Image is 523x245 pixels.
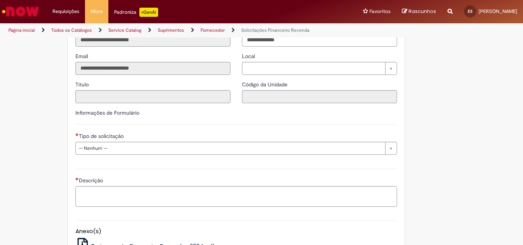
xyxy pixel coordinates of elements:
[1,4,40,19] img: ServiceNow
[52,8,79,15] span: Requisições
[75,109,139,116] label: Informações de Formulário
[75,53,90,60] span: Somente leitura - Email
[79,177,105,184] span: Descrição
[6,23,343,37] ul: Trilhas de página
[75,52,90,60] label: Somente leitura - Email
[468,9,472,14] span: ES
[75,228,397,235] h5: Anexo(s)
[242,90,397,103] input: Código da Unidade
[242,53,257,60] span: Local
[75,90,230,103] input: Título
[91,8,103,15] span: More
[75,186,397,207] textarea: Descrição
[242,34,397,47] input: Telefone de Contato
[75,177,79,180] span: Necessários
[8,27,35,33] a: Página inicial
[51,27,92,33] a: Todos os Catálogos
[201,27,225,33] a: Fornecedor
[242,81,289,88] label: Somente leitura - Código da Unidade
[241,27,309,33] a: Solicitações Financeiro Revenda
[75,133,79,136] span: Necessários
[75,34,230,47] input: ID
[242,62,397,75] a: Limpar campo Local
[479,8,517,15] span: [PERSON_NAME]
[409,8,436,15] span: Rascunhos
[369,8,391,15] span: Favoritos
[139,8,158,17] p: +GenAi
[108,27,141,33] a: Service Catalog
[75,81,90,88] label: Somente leitura - Título
[75,62,230,75] input: Email
[402,8,436,15] a: Rascunhos
[79,142,381,154] span: -- Nenhum --
[158,27,184,33] a: Suprimentos
[79,133,125,140] span: Tipo de solicitação
[114,8,158,17] div: Padroniza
